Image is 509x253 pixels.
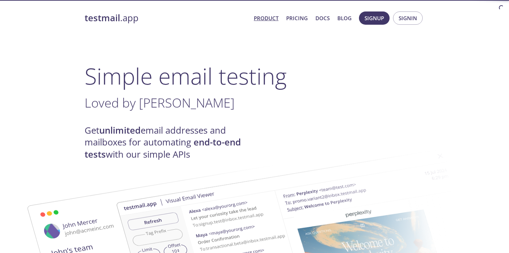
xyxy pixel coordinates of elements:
a: testmail.app [85,12,248,24]
h4: Get email addresses and mailboxes for automating with our simple APIs [85,125,254,160]
a: Docs [315,14,330,23]
a: Product [254,14,279,23]
strong: end-to-end tests [85,136,241,160]
span: Signin [399,14,417,23]
button: Signin [393,11,423,25]
span: Signup [365,14,384,23]
h1: Simple email testing [85,63,424,89]
a: Blog [337,14,352,23]
strong: unlimited [99,124,141,136]
a: Pricing [286,14,308,23]
span: Loved by [PERSON_NAME] [85,94,235,111]
strong: testmail [85,12,120,24]
button: Signup [359,11,390,25]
